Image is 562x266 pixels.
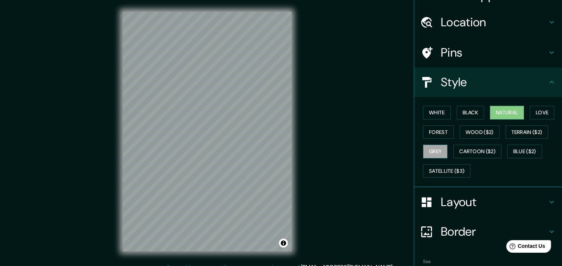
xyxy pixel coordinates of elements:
button: Love [530,106,554,119]
h4: Location [441,15,547,30]
h4: Layout [441,195,547,209]
button: Black [457,106,484,119]
button: Forest [423,125,454,139]
div: Layout [414,187,562,217]
iframe: Help widget launcher [496,237,554,258]
button: Grey [423,145,447,158]
div: Pins [414,38,562,67]
label: Size [423,259,431,265]
button: Terrain ($2) [505,125,548,139]
button: White [423,106,451,119]
h4: Style [441,75,547,90]
button: Satellite ($3) [423,164,470,178]
button: Wood ($2) [460,125,500,139]
h4: Border [441,224,547,239]
div: Border [414,217,562,246]
button: Blue ($2) [507,145,542,158]
button: Toggle attribution [279,239,288,248]
h4: Pins [441,45,547,60]
button: Natural [490,106,524,119]
div: Style [414,67,562,97]
div: Location [414,7,562,37]
canvas: Map [123,12,292,251]
button: Cartoon ($2) [453,145,501,158]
